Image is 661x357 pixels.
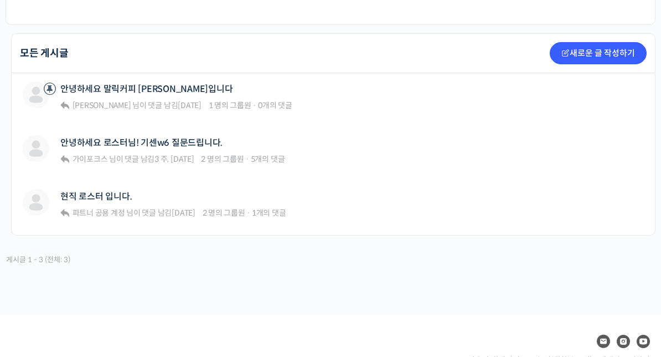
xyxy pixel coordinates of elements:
span: 2 명의 그룹원 [201,154,244,164]
span: 파트너 공용 계정 [73,208,125,218]
a: 홈 [3,265,73,293]
a: 가이포크스 [71,154,108,164]
div: 게시글 1 - 3 (전체: 3) [6,252,71,268]
span: 님이 댓글 남김 [71,208,195,218]
span: 0개의 댓글 [258,100,292,110]
span: 가이포크스 [73,154,108,164]
a: 설정 [143,265,213,293]
span: 님이 댓글 남김 [71,154,194,164]
span: 2 명의 그룹원 [203,208,245,218]
span: · [245,154,249,164]
a: [DATE] [172,208,195,218]
a: 안녕하세요 로스터님! 기센w6 질문드립니다. [60,137,223,148]
span: · [252,100,256,110]
a: [PERSON_NAME] [71,100,131,110]
a: 파트너 공용 계정 [71,208,125,218]
a: 안녕하세요 말릭커피 [PERSON_NAME]입니다 [60,84,233,94]
span: 님이 댓글 남김 [71,100,202,110]
span: 1 명의 그룹원 [209,100,251,110]
a: 3 주, [DATE] [154,154,194,164]
a: 현직 로스터 입니다. [60,191,132,202]
a: 새로운 글 작성하기 [550,42,647,64]
a: [DATE] [178,100,202,110]
span: [PERSON_NAME] [73,100,131,110]
span: 1개의 댓글 [252,208,286,218]
a: 대화 [73,265,143,293]
span: 홈 [35,282,42,290]
span: 설정 [171,282,184,290]
span: · [246,208,250,218]
span: 5개의 댓글 [251,154,285,164]
h2: 모든 게시글 [20,48,69,58]
span: 대화 [101,282,115,291]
